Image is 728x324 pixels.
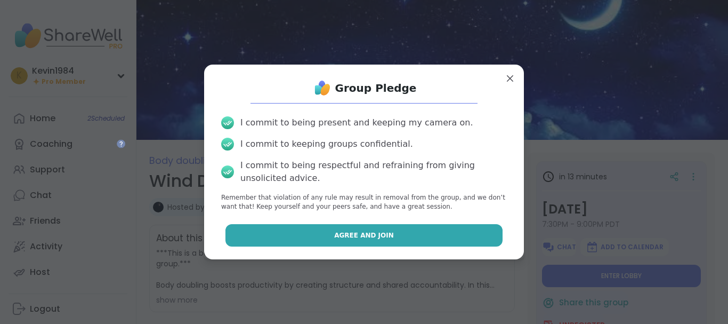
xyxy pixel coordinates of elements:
[225,224,503,247] button: Agree and Join
[240,138,413,151] div: I commit to keeping groups confidential.
[117,139,125,148] iframe: Spotlight
[221,193,507,211] p: Remember that violation of any rule may result in removal from the group, and we don’t want that!...
[240,116,473,129] div: I commit to being present and keeping my camera on.
[334,231,394,240] span: Agree and Join
[335,81,417,96] h1: Group Pledge
[240,159,507,185] div: I commit to being respectful and refraining from giving unsolicited advice.
[312,77,333,99] img: ShareWell Logo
